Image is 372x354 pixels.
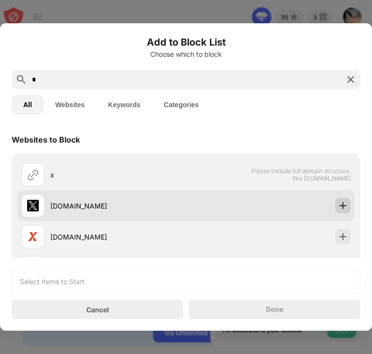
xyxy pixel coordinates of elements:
div: Choose which to block [12,50,360,58]
div: Websites to Block [12,135,80,145]
img: search-close [345,74,356,85]
img: favicons [27,200,39,211]
div: [DOMAIN_NAME] [50,201,186,211]
button: Categories [152,95,210,114]
div: x [50,170,186,180]
div: Cancel [86,306,109,314]
div: Select Items to Start [20,277,85,287]
span: Please include full domain structure, like [DOMAIN_NAME] [251,167,351,182]
img: favicons [27,231,39,242]
img: search.svg [15,74,27,85]
div: Done [266,306,283,313]
img: url.svg [27,169,39,180]
button: All [12,95,44,114]
button: Keywords [96,95,152,114]
h6: Add to Block List [12,35,360,49]
button: Websites [44,95,96,114]
div: [DOMAIN_NAME] [50,232,186,242]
